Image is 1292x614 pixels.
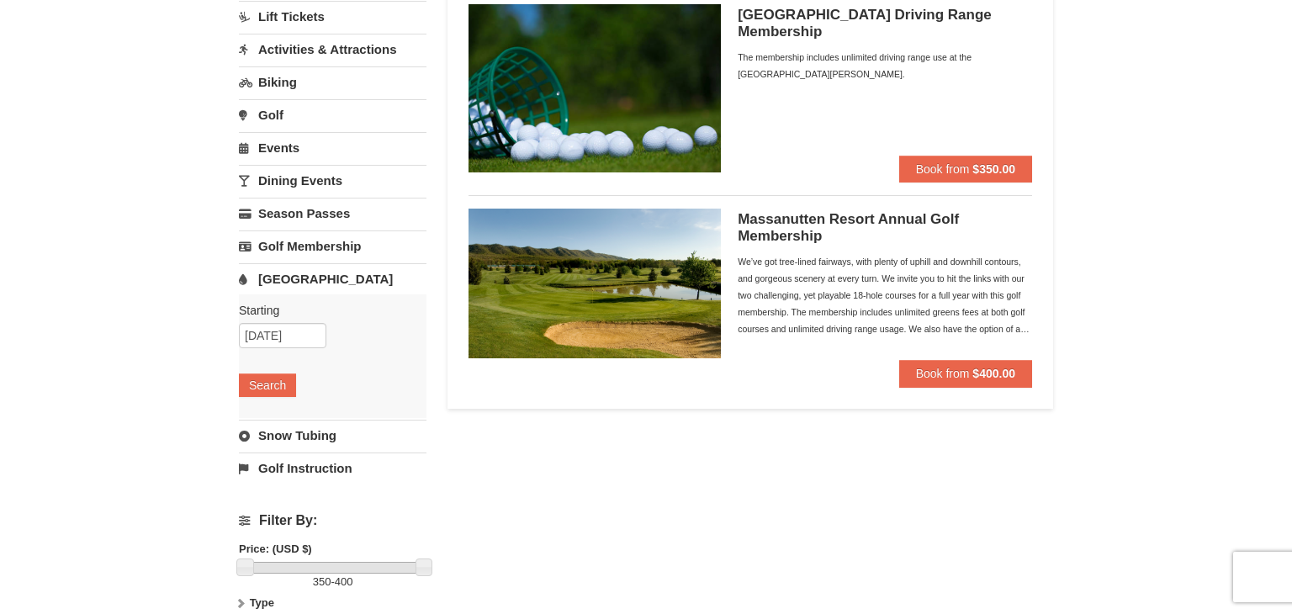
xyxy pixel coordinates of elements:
a: Season Passes [239,198,426,229]
span: 350 [313,575,331,588]
a: Golf Membership [239,230,426,262]
a: Activities & Attractions [239,34,426,65]
a: Events [239,132,426,163]
a: Lift Tickets [239,1,426,32]
button: Search [239,373,296,397]
span: Book from [916,367,970,380]
button: Book from $400.00 [899,360,1032,387]
span: Book from [916,162,970,176]
h5: [GEOGRAPHIC_DATA] Driving Range Membership [738,7,1032,40]
h4: Filter By: [239,513,426,528]
div: The membership includes unlimited driving range use at the [GEOGRAPHIC_DATA][PERSON_NAME]. [738,49,1032,82]
label: - [239,574,426,590]
h5: Massanutten Resort Annual Golf Membership [738,211,1032,245]
a: Golf [239,99,426,130]
a: [GEOGRAPHIC_DATA] [239,263,426,294]
a: Biking [239,66,426,98]
div: We’ve got tree-lined fairways, with plenty of uphill and downhill contours, and gorgeous scenery ... [738,253,1032,337]
a: Snow Tubing [239,420,426,451]
a: Golf Instruction [239,453,426,484]
span: 400 [335,575,353,588]
img: 6619859-126-2b791811.jpg [469,4,721,172]
strong: Type [250,596,274,609]
a: Dining Events [239,165,426,196]
button: Book from $350.00 [899,156,1032,183]
label: Starting [239,302,414,319]
strong: Price: (USD $) [239,543,312,555]
strong: $400.00 [972,367,1015,380]
strong: $350.00 [972,162,1015,176]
